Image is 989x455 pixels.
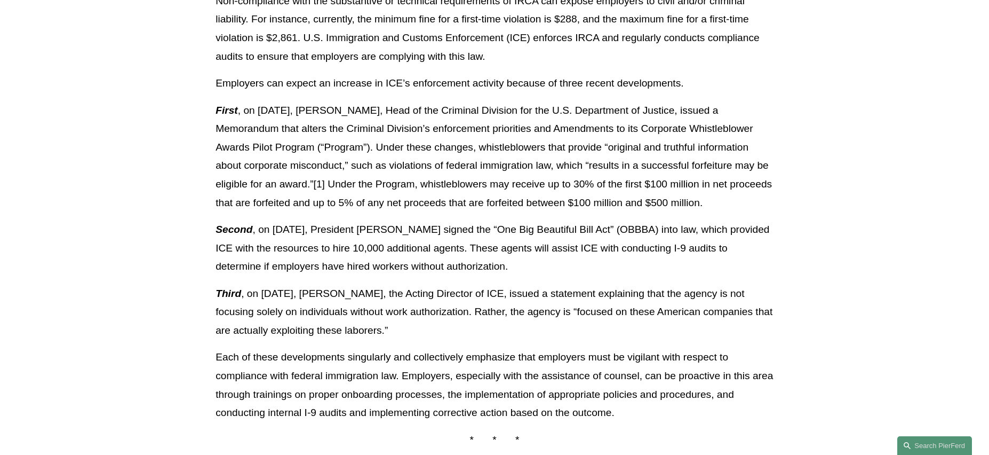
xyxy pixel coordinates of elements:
[216,224,252,235] em: Second
[216,288,241,299] em: Third
[216,101,773,212] p: , on [DATE], [PERSON_NAME], Head of the Criminal Division for the U.S. Department of Justice, iss...
[216,74,773,93] p: Employers can expect an increase in ICE’s enforcement activity because of three recent developments.
[216,348,773,422] p: Each of these developments singularly and collectively emphasize that employers must be vigilant ...
[897,436,972,455] a: Search this site
[216,221,773,276] p: , on [DATE], President [PERSON_NAME] signed the “One Big Beautiful Bill Act” (OBBBA) into law, wh...
[216,105,238,116] em: First
[216,285,773,340] p: , on [DATE], [PERSON_NAME], the Acting Director of ICE, issued a statement explaining that the ag...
